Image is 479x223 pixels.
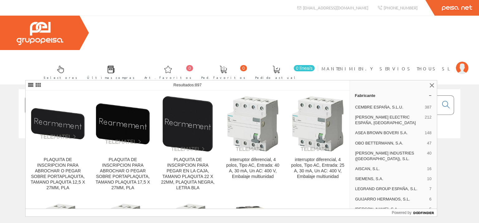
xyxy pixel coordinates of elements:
div: PLAQUITA DE INSCRIPCION PARA ABROCHAR O PEGAR SOBRE PORTAPLAQUITA, TAMANO PLAQUITA 12,5 X 27MM, PLA [31,157,85,191]
span: 897 [195,83,202,87]
img: PLAQUITA DE INSCRIPCION PARA ABROCHAR O PEGAR SOBRE PORTAPLAQUITA, TAMANO PLAQUITA 17,5 X 27MM, PLA [95,103,150,145]
span: Art. favoritos [144,74,191,81]
span: Ped. favoritos [201,74,245,81]
span: 7 [429,186,432,192]
div: interruptor diferencial, 4 polos, Tipo AC, Entrada: 25 A, 30 mA, Un AC: 400 V, Embalaje multiunidad [290,157,345,180]
span: [PERSON_NAME], S.A. [355,206,427,212]
a: Selectores [37,60,80,83]
div: PLAQUITA DE INSCRIPCION PARA ABROCHAR O PEGAR SOBRE PORTAPLAQUITA, TAMANO PLAQUITA 17,5 X 27MM, PLA [95,157,150,191]
a: Powered by [392,209,437,216]
span: 148 [425,130,432,136]
img: interruptor diferencial, 4 polos, Tipo AC, Entrada: 25 A, 30 mA, Un AC: 400 V, Embalaje multiunidad [292,96,344,152]
span: Selectores [44,74,77,81]
a: interruptor diferencial, 4 polos, Tipo AC, Entrada: 25 A, 30 mA, Un AC: 400 V, Embalaje multiunid... [285,91,350,198]
span: [PHONE_NUMBER] [384,5,418,10]
span: 387 [425,104,432,110]
span: AISCAN, S.L. [355,166,425,172]
span: 40 [427,150,431,162]
a: Fabricante [350,90,437,100]
a: MANTENIMIEN.Y SERVIOS THOUS SL [322,60,468,66]
span: 10 [427,176,431,182]
span: 47 [427,140,431,146]
img: PLAQUITA DE INSCRIPCION PARA PEGAR EN LA CAJA, TAMANO PLAQUITA 22 X 22MM, PLAQUITA NEGRA, LETRA BLA [162,96,213,152]
span: 212 [425,114,432,126]
span: LEGRAND GROUP ESPAÑA, S.L. [355,186,427,192]
div: interruptor diferencial, 4 polos, Tipo AC, Entrada: 40 A, 30 mA, Un AC: 400 V, Embalaje multiunidad [225,157,280,180]
span: [PERSON_NAME] ELECTRIC ESPAÑA, [GEOGRAPHIC_DATA] [355,114,422,126]
a: PLAQUITA DE INSCRIPCION PARA PEGAR EN LA CAJA, TAMANO PLAQUITA 22 X 22MM, PLAQUITA NEGRA, LETRA B... [156,91,220,198]
span: GUIJARRO HERMANOS, S.L. [355,196,427,202]
span: SIEMENS, S.A. [355,176,425,182]
img: PLAQUITA DE INSCRIPCION PARA ABROCHAR O PEGAR SOBRE PORTAPLAQUITA, TAMANO PLAQUITA 12,5 X 27MM, PLA [31,108,85,140]
span: [PERSON_NAME] INDUSTRIES ([GEOGRAPHIC_DATA]), S.L. [355,150,425,162]
a: PLAQUITA DE INSCRIPCION PARA ABROCHAR O PEGAR SOBRE PORTAPLAQUITA, TAMANO PLAQUITA 17,5 X 27MM, P... [90,91,155,198]
div: PLAQUITA DE INSCRIPCION PARA PEGAR EN LA CAJA, TAMANO PLAQUITA 22 X 22MM, PLAQUITA NEGRA, LETRA BLA [161,157,215,191]
span: Resultados: [173,83,201,87]
span: Últimas compras [87,74,135,81]
a: PLAQUITA DE INSCRIPCION PARA ABROCHAR O PEGAR SOBRE PORTAPLAQUITA, TAMANO PLAQUITA 12,5 X 27MM, P... [26,91,90,198]
span: 0 [186,65,193,71]
span: CEMBRE ESPAÑA, S.L.U. [355,104,422,110]
a: Últimas compras [81,60,138,83]
span: Pedido actual [255,74,298,81]
span: [EMAIL_ADDRESS][DOMAIN_NAME] [303,5,368,10]
a: interruptor diferencial, 4 polos, Tipo AC, Entrada: 40 A, 30 mA, Un AC: 400 V, Embalaje multiunid... [220,91,285,198]
span: 6 [429,196,432,202]
span: 5 [429,206,432,212]
img: interruptor diferencial, 4 polos, Tipo AC, Entrada: 40 A, 30 mA, Un AC: 400 V, Embalaje multiunidad [227,96,279,152]
img: Grupo Peisa [17,22,63,45]
span: Powered by [392,210,411,215]
span: 16 [427,166,431,172]
span: ASEA BROWN BOVERI S.A. [355,130,422,136]
span: 0 línea/s [294,65,315,71]
span: 0 [240,65,247,71]
span: OBO BETTERMANN, S.A. [355,140,425,146]
div: © Grupo Peisa [19,146,460,151]
span: MANTENIMIEN.Y SERVIOS THOUS SL [322,65,453,72]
